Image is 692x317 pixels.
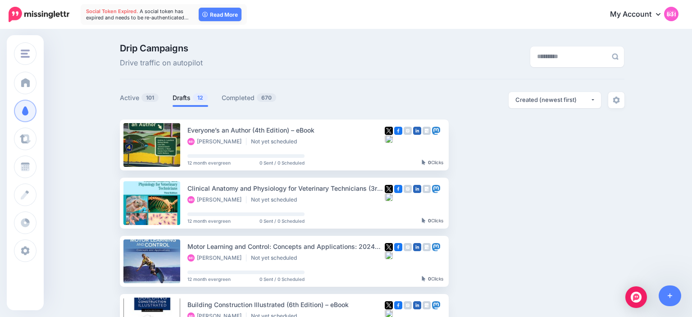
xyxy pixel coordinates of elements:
[613,96,620,104] img: settings-grey.png
[394,301,402,309] img: facebook-square.png
[422,218,426,223] img: pointer-grey-darker.png
[422,218,443,224] div: Clicks
[21,50,30,58] img: menu.png
[404,243,412,251] img: instagram-grey-square.png
[259,277,305,281] span: 0 Sent / 0 Scheduled
[187,277,231,281] span: 12 month evergreen
[422,160,426,165] img: pointer-grey-darker.png
[404,185,412,193] img: instagram-grey-square.png
[259,161,305,165] span: 0 Sent / 0 Scheduled
[86,8,138,14] span: Social Token Expired.
[187,254,246,262] li: [PERSON_NAME]
[509,92,601,108] button: Created (newest first)
[428,218,431,223] b: 0
[251,138,301,145] li: Not yet scheduled
[193,93,208,102] span: 12
[257,93,276,102] span: 670
[428,276,431,281] b: 0
[422,276,426,281] img: pointer-grey-darker.png
[394,127,402,135] img: facebook-square.png
[251,254,301,262] li: Not yet scheduled
[432,301,440,309] img: mastodon-square.png
[432,243,440,251] img: mastodon-square.png
[432,127,440,135] img: mastodon-square.png
[9,7,69,22] img: Missinglettr
[187,125,385,135] div: Everyone’s an Author (4th Edition) – eBook
[385,301,393,309] img: twitter-square.png
[432,185,440,193] img: mastodon-square.png
[120,57,203,69] span: Drive traffic on autopilot
[187,241,385,252] div: Motor Learning and Control: Concepts and Applications: 2024 Release (13th Edition) – eBook
[423,127,431,135] img: google_business-grey-square.png
[413,127,421,135] img: linkedin-square.png
[141,93,159,102] span: 101
[625,286,647,308] div: Open Intercom Messenger
[187,196,246,203] li: [PERSON_NAME]
[404,127,412,135] img: instagram-grey-square.png
[385,135,393,143] img: bluesky-grey-square.png
[394,185,402,193] img: facebook-square.png
[120,92,159,103] a: Active101
[173,92,208,103] a: Drafts12
[187,219,231,223] span: 12 month evergreen
[385,243,393,251] img: twitter-square.png
[422,276,443,282] div: Clicks
[222,92,277,103] a: Completed670
[404,301,412,309] img: instagram-grey-square.png
[385,127,393,135] img: twitter-square.png
[86,8,189,21] span: A social token has expired and needs to be re-authenticated…
[385,251,393,259] img: bluesky-grey-square.png
[413,301,421,309] img: linkedin-square.png
[422,160,443,165] div: Clicks
[259,219,305,223] span: 0 Sent / 0 Scheduled
[413,185,421,193] img: linkedin-square.png
[413,243,421,251] img: linkedin-square.png
[423,185,431,193] img: google_business-grey-square.png
[199,8,241,21] a: Read More
[423,243,431,251] img: google_business-grey-square.png
[428,160,431,165] b: 0
[187,183,385,193] div: Clinical Anatomy and Physiology for Veterinary Technicians (3rd Edition) – eBook
[251,196,301,203] li: Not yet scheduled
[515,96,590,104] div: Created (newest first)
[385,193,393,201] img: bluesky-grey-square.png
[612,53,619,60] img: search-grey-6.png
[187,161,231,165] span: 12 month evergreen
[394,243,402,251] img: facebook-square.png
[187,299,385,310] div: Building Construction Illustrated (6th Edition) – eBook
[423,301,431,309] img: google_business-grey-square.png
[385,185,393,193] img: twitter-square.png
[120,44,203,53] span: Drip Campaigns
[601,4,678,26] a: My Account
[187,138,246,145] li: [PERSON_NAME]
